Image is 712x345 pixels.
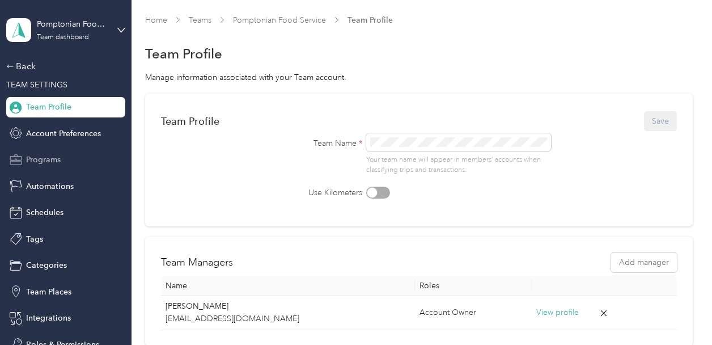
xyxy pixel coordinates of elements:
span: Account Preferences [26,128,101,140]
th: Name [161,276,414,296]
div: Account Owner [419,306,527,319]
h1: Team Profile [145,48,222,60]
label: Use Kilometers [260,187,362,199]
div: Back [6,60,120,73]
div: Manage information associated with your Team account. [145,71,692,83]
a: Teams [189,15,211,25]
span: Tags [26,233,43,245]
p: [PERSON_NAME] [166,300,410,313]
div: Team dashboard [37,34,89,41]
h2: Team Managers [161,255,233,270]
div: Team Profile [161,115,219,127]
a: Pomptonian Food Service [233,15,326,25]
button: Add manager [611,253,677,272]
a: Home [145,15,167,25]
span: Categories [26,259,67,271]
iframe: Everlance-gr Chat Button Frame [649,281,712,345]
span: Programs [26,154,61,166]
div: Pomptonian Food Service [37,18,108,30]
span: Automations [26,180,74,192]
th: Roles [415,276,532,296]
button: View profile [536,306,579,319]
p: Your team name will appear in members’ accounts when classifying trips and transactions. [366,155,552,175]
label: Team Name [260,137,362,149]
span: Schedules [26,207,63,218]
span: Integrations [26,312,71,324]
p: [EMAIL_ADDRESS][DOMAIN_NAME] [166,313,410,325]
span: Team Places [26,286,71,298]
span: Team Profile [26,101,71,113]
span: Team Profile [347,14,393,26]
span: TEAM SETTINGS [6,80,67,90]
